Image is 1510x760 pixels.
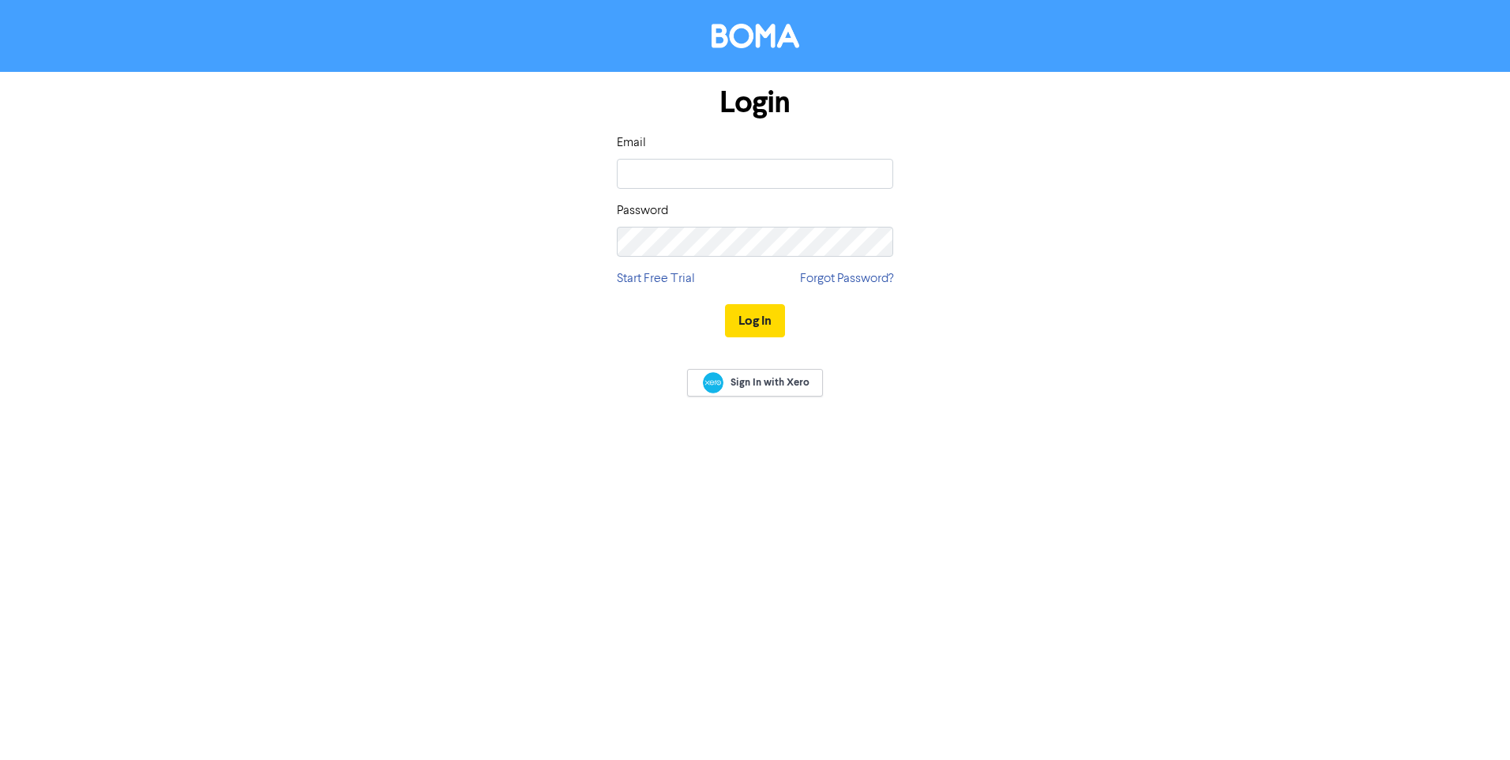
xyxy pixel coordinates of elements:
[712,24,799,48] img: BOMA Logo
[687,369,823,397] a: Sign In with Xero
[617,134,646,152] label: Email
[617,269,695,288] a: Start Free Trial
[725,304,785,337] button: Log In
[617,201,668,220] label: Password
[703,372,723,393] img: Xero logo
[800,269,893,288] a: Forgot Password?
[617,85,893,121] h1: Login
[731,375,809,389] span: Sign In with Xero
